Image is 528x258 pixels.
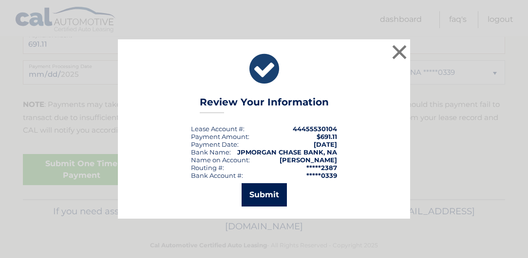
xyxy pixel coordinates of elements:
[280,156,337,164] strong: [PERSON_NAME]
[293,125,337,133] strong: 44455530104
[317,133,337,140] span: $691.11
[191,164,224,172] div: Routing #:
[191,125,245,133] div: Lease Account #:
[200,96,329,113] h3: Review Your Information
[237,148,337,156] strong: JPMORGAN CHASE BANK, NA
[242,183,287,206] button: Submit
[314,140,337,148] span: [DATE]
[191,156,250,164] div: Name on Account:
[191,172,243,179] div: Bank Account #:
[191,140,237,148] span: Payment Date
[390,42,409,62] button: ×
[191,140,239,148] div: :
[191,148,231,156] div: Bank Name:
[191,133,249,140] div: Payment Amount:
